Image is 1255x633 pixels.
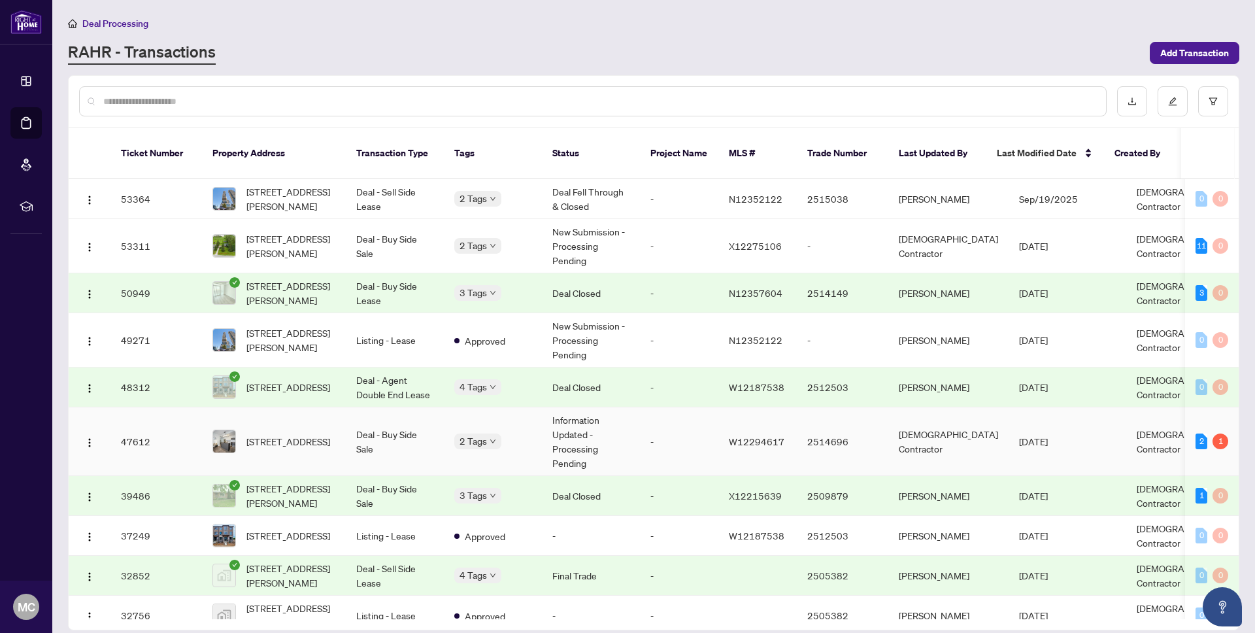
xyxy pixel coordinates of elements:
button: download [1117,86,1147,116]
span: down [490,492,496,499]
td: [PERSON_NAME] [888,179,1009,219]
td: New Submission - Processing Pending [542,313,640,368]
th: Tags [444,128,542,179]
span: [STREET_ADDRESS] [246,380,330,394]
div: 11 [1196,238,1207,254]
td: - [640,179,718,219]
td: 39486 [110,476,202,516]
span: MC [18,598,35,616]
td: Listing - Lease [346,516,444,556]
span: edit [1168,97,1177,106]
td: 50949 [110,273,202,313]
img: thumbnail-img [213,430,235,453]
th: MLS # [718,128,797,179]
img: thumbnail-img [213,564,235,587]
span: [DATE] [1019,530,1048,541]
span: 4 Tags [460,568,487,583]
button: Add Transaction [1150,42,1239,64]
button: edit [1158,86,1188,116]
td: [PERSON_NAME] [888,368,1009,407]
img: Logo [84,572,95,582]
td: - [640,516,718,556]
span: W12187538 [729,530,784,541]
span: down [490,572,496,579]
button: Logo [79,525,100,546]
th: Status [542,128,640,179]
th: Property Address [202,128,346,179]
th: Ticket Number [110,128,202,179]
span: [DEMOGRAPHIC_DATA] Contractor [1137,327,1236,353]
td: New Submission - Processing Pending [542,219,640,273]
span: [DATE] [1019,490,1048,502]
span: 2 Tags [460,238,487,253]
span: X12215639 [729,490,782,502]
span: [DATE] [1019,287,1048,299]
span: X12275106 [729,240,782,252]
td: Deal Closed [542,368,640,407]
td: [PERSON_NAME] [888,476,1009,516]
span: [STREET_ADDRESS][PERSON_NAME] [246,231,335,260]
img: Logo [84,532,95,542]
img: Logo [84,492,95,502]
td: Deal - Sell Side Lease [346,556,444,596]
img: Logo [84,195,95,205]
td: Deal Closed [542,476,640,516]
td: 37249 [110,516,202,556]
td: - [797,313,888,368]
td: 2515038 [797,179,888,219]
span: [STREET_ADDRESS] [246,528,330,543]
button: Logo [79,565,100,586]
div: 0 [1196,379,1207,395]
span: 2 Tags [460,434,487,449]
td: [DEMOGRAPHIC_DATA] Contractor [888,219,1009,273]
td: - [640,407,718,476]
td: [PERSON_NAME] [888,516,1009,556]
span: [STREET_ADDRESS][PERSON_NAME] [246,279,335,307]
span: down [490,196,496,202]
img: thumbnail-img [213,376,235,398]
span: [DATE] [1019,240,1048,252]
td: - [640,368,718,407]
td: 2512503 [797,368,888,407]
span: [DEMOGRAPHIC_DATA] Contractor [1137,602,1236,628]
span: [DEMOGRAPHIC_DATA] Contractor [1137,233,1236,259]
td: - [640,313,718,368]
td: - [797,219,888,273]
td: Deal - Agent Double End Lease [346,368,444,407]
img: logo [10,10,42,34]
img: thumbnail-img [213,235,235,257]
div: 0 [1213,238,1228,254]
img: Logo [84,242,95,252]
td: - [640,219,718,273]
span: down [490,243,496,249]
img: thumbnail-img [213,329,235,351]
th: Last Modified Date [986,128,1104,179]
div: 0 [1196,332,1207,348]
div: 1 [1213,434,1228,449]
div: 3 [1196,285,1207,301]
button: Logo [79,485,100,506]
span: W12187538 [729,381,784,393]
span: down [490,438,496,445]
td: 2514696 [797,407,888,476]
td: 32852 [110,556,202,596]
button: Logo [79,235,100,256]
span: N12352122 [729,334,782,346]
span: [DEMOGRAPHIC_DATA] Contractor [1137,562,1236,589]
td: Deal - Buy Side Sale [346,219,444,273]
div: 0 [1196,568,1207,583]
span: [DEMOGRAPHIC_DATA] Contractor [1137,483,1236,509]
img: thumbnail-img [213,188,235,210]
td: - [640,476,718,516]
span: [DEMOGRAPHIC_DATA] Contractor [1137,186,1236,212]
span: [DATE] [1019,334,1048,346]
div: 0 [1213,191,1228,207]
th: Trade Number [797,128,888,179]
button: Logo [79,188,100,209]
img: thumbnail-img [213,604,235,626]
span: home [68,19,77,28]
div: 0 [1196,607,1207,623]
td: - [640,556,718,596]
div: 2 [1196,434,1207,449]
span: N12357604 [729,287,782,299]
